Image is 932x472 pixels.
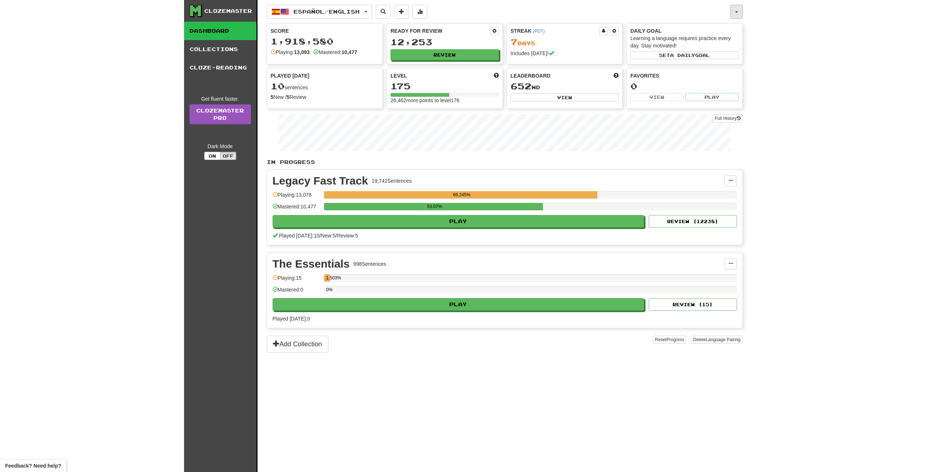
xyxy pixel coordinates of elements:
[321,233,336,239] span: New: 5
[313,49,357,56] div: Mastered:
[190,143,251,150] div: Dark Mode
[271,81,285,91] span: 10
[511,37,619,47] div: Day s
[273,191,320,203] div: Playing: 13,078
[273,316,310,322] span: Played [DATE]: 0
[653,336,686,344] button: ResetProgress
[273,274,320,286] div: Playing: 15
[337,233,358,239] span: Review: 5
[326,274,330,282] div: 1.503%
[511,82,619,91] div: nd
[5,462,61,469] span: Open feedback widget
[706,337,740,342] span: Language Pairing
[271,82,379,91] div: sentences
[273,298,644,311] button: Play
[630,93,684,101] button: View
[413,5,427,19] button: More stats
[372,177,412,185] div: 19,742 Sentences
[353,260,386,268] div: 998 Sentences
[320,233,321,239] span: /
[511,81,532,91] span: 652
[267,5,372,19] button: Español/English
[273,286,320,298] div: Mastered: 0
[326,203,543,210] div: 53.07%
[391,27,490,35] div: Ready for Review
[630,72,739,79] div: Favorites
[271,72,310,79] span: Played [DATE]
[273,215,644,228] button: Play
[391,37,499,47] div: 12,253
[649,298,737,311] button: Review (15)
[273,203,320,215] div: Mastered: 10,477
[184,22,256,40] a: Dashboard
[712,114,742,122] button: Full History
[670,53,695,58] span: a daily
[267,336,328,353] button: Add Collection
[220,152,236,160] button: Off
[267,158,743,166] p: In Progress
[391,72,407,79] span: Level
[394,5,409,19] button: Add sentence to collection
[391,82,499,91] div: 175
[273,175,368,186] div: Legacy Fast Track
[666,337,684,342] span: Progress
[287,94,289,100] strong: 5
[630,51,739,59] button: Seta dailygoal
[335,233,337,239] span: /
[630,27,739,35] div: Daily Goal
[511,37,518,47] span: 7
[376,5,391,19] button: Search sentences
[271,93,379,101] div: New / Review
[204,7,252,15] div: Clozemaster
[630,35,739,49] div: Learning a language requires practice every day. Stay motivated!
[691,336,743,344] button: DeleteLanguage Pairing
[271,49,310,56] div: Playing:
[271,37,379,46] div: 1,918,580
[511,27,600,35] div: Streak
[533,29,545,34] a: (PDT)
[294,49,310,55] strong: 13,093
[271,27,379,35] div: Score
[271,94,274,100] strong: 5
[649,215,737,228] button: Review (12238)
[511,72,551,79] span: Leaderboard
[511,93,619,101] button: View
[326,191,597,199] div: 66.245%
[294,8,360,15] span: Español / English
[630,82,739,91] div: 0
[190,104,251,124] a: ClozemasterPro
[494,72,499,79] span: Score more points to level up
[184,58,256,77] a: Cloze-Reading
[341,49,357,55] strong: 10,477
[511,50,619,57] div: Includes [DATE]!
[391,97,499,104] div: 26,462 more points to level 176
[273,258,350,269] div: The Essentials
[204,152,220,160] button: On
[391,49,499,60] button: Review
[190,95,251,103] div: Get fluent faster.
[184,40,256,58] a: Collections
[685,93,739,101] button: Play
[279,233,319,239] span: Played [DATE]: 10
[613,72,619,79] span: This week in points, UTC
